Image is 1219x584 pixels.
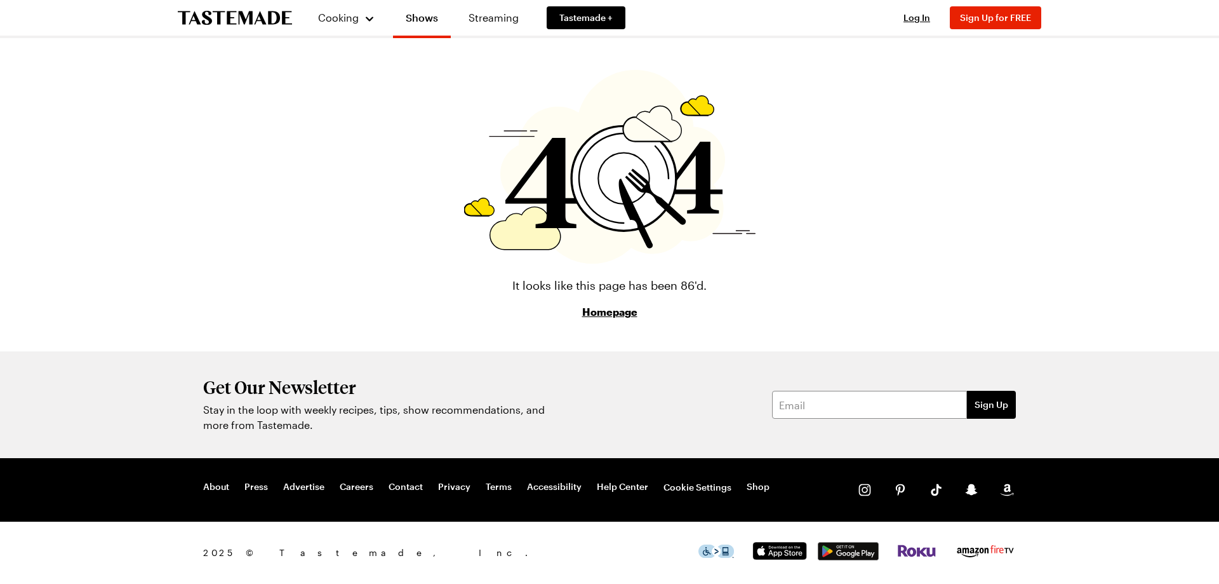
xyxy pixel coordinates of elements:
[698,548,734,560] a: This icon serves as a link to download the Level Access assistive technology app for individuals ...
[698,545,734,558] img: This icon serves as a link to download the Level Access assistive technology app for individuals ...
[393,3,451,38] a: Shows
[896,547,937,559] a: Roku
[747,481,769,494] a: Shop
[975,398,1008,411] span: Sign Up
[340,481,373,494] a: Careers
[438,481,470,494] a: Privacy
[663,481,731,494] button: Cookie Settings
[597,481,648,494] a: Help Center
[464,70,756,264] img: 404
[244,481,268,494] a: Press
[903,12,930,23] span: Log In
[283,481,324,494] a: Advertise
[203,481,769,494] nav: Footer
[818,542,879,560] img: Google Play
[559,11,613,24] span: Tastemade +
[203,481,229,494] a: About
[203,402,552,433] p: Stay in the loop with weekly recipes, tips, show recommendations, and more from Tastemade.
[512,276,707,294] p: It looks like this page has been 86'd.
[203,546,698,560] span: 2025 © Tastemade, Inc.
[967,391,1016,419] button: Sign Up
[547,6,625,29] a: Tastemade +
[960,12,1031,23] span: Sign Up for FREE
[955,550,1016,562] a: Amazon Fire TV
[317,3,375,33] button: Cooking
[749,542,810,560] img: App Store
[896,545,937,557] img: Roku
[389,481,423,494] a: Contact
[891,11,942,24] button: Log In
[749,550,810,562] a: App Store
[203,377,552,397] h2: Get Our Newsletter
[955,543,1016,560] img: Amazon Fire TV
[178,11,292,25] a: To Tastemade Home Page
[582,304,637,320] a: Homepage
[772,391,967,419] input: Email
[318,11,359,24] span: Cooking
[527,481,582,494] a: Accessibility
[818,550,879,562] a: Google Play
[950,6,1041,29] button: Sign Up for FREE
[486,481,512,494] a: Terms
